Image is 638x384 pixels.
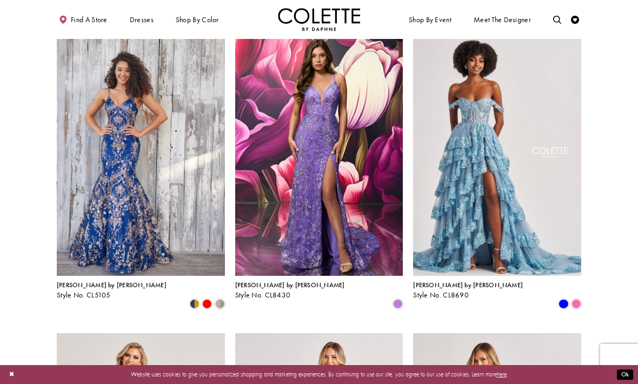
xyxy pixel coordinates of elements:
i: Orchid [393,299,403,309]
i: Pink [571,299,581,309]
span: Style No. CL5105 [57,290,111,300]
i: Blue [559,299,568,309]
a: Check Wishlist [569,8,581,31]
span: [PERSON_NAME] by [PERSON_NAME] [57,281,167,289]
div: Colette by Daphne Style No. CL5105 [57,282,167,299]
img: Colette by Daphne [278,8,360,31]
span: Shop By Event [407,8,453,31]
span: Shop By Event [409,16,451,24]
span: Meet the designer [474,16,531,24]
i: Navy Blue/Gold [190,299,200,309]
span: Find a store [71,16,108,24]
i: Gold/Pewter [215,299,225,309]
i: Red [202,299,212,309]
a: Visit Home Page [278,8,360,31]
a: Find a store [57,8,109,31]
span: [PERSON_NAME] by [PERSON_NAME] [413,281,523,289]
span: [PERSON_NAME] by [PERSON_NAME] [235,281,345,289]
a: here [497,370,507,378]
span: Shop by color [174,8,221,31]
div: Colette by Daphne Style No. CL8430 [235,282,345,299]
span: Dresses [130,16,154,24]
a: Visit Colette by Daphne Style No. CL5105 Page [57,31,225,276]
button: Close Dialog [5,367,18,382]
a: Meet the designer [471,8,533,31]
button: Submit Dialog [617,369,633,380]
a: Visit Colette by Daphne Style No. CL8690 Page [413,31,581,276]
div: Colette by Daphne Style No. CL8690 [413,282,523,299]
a: Visit Colette by Daphne Style No. CL8430 Page [235,31,403,276]
a: Toggle search [551,8,563,31]
span: Style No. CL8690 [413,290,469,300]
span: Shop by color [176,16,219,24]
span: Style No. CL8430 [235,290,291,300]
p: Website uses cookies to give you personalized shopping and marketing experiences. By continuing t... [59,369,579,380]
span: Dresses [128,8,156,31]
